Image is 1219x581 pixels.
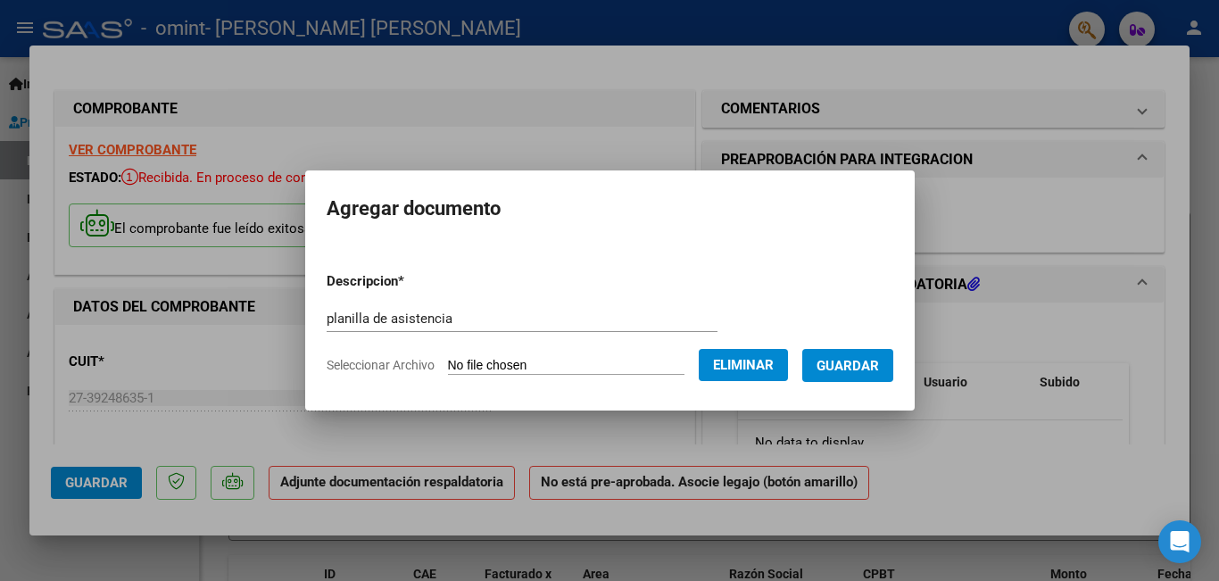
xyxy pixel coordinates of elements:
span: Seleccionar Archivo [327,358,435,372]
button: Eliminar [699,349,788,381]
span: Eliminar [713,357,774,373]
div: Open Intercom Messenger [1158,520,1201,563]
span: Guardar [817,358,879,374]
button: Guardar [802,349,893,382]
h2: Agregar documento [327,192,893,226]
p: Descripcion [327,271,497,292]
